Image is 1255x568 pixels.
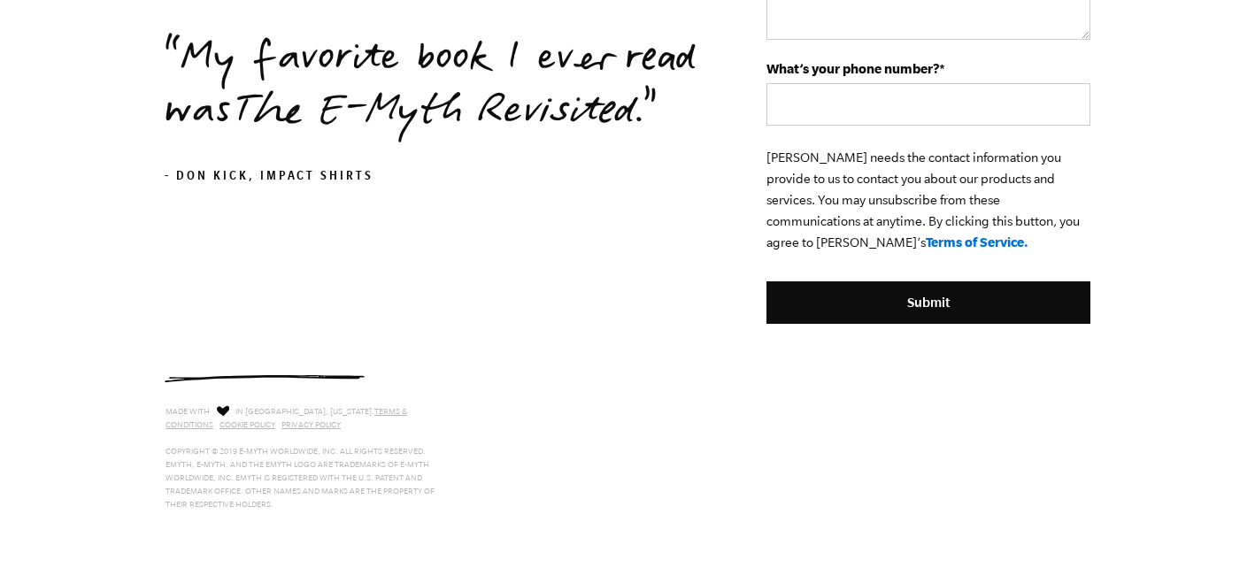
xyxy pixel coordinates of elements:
[217,405,229,417] img: Love
[219,420,275,429] a: Cookie Policy
[281,420,341,429] a: Privacy Policy
[165,35,713,141] p: My favorite book I ever read was .
[166,407,407,429] a: Terms & Conditions
[766,281,1090,324] input: Submit
[230,85,634,143] em: The E-Myth Revisited
[1166,483,1255,568] iframe: Chat Widget
[166,403,446,511] p: Made with in [GEOGRAPHIC_DATA], [US_STATE]. Copyright © 2019 E-Myth Worldwide, Inc. All rights re...
[165,169,713,187] h6: - Don Kick, Impact Shirts
[766,61,939,76] span: What’s your phone number?
[926,234,1028,249] a: Terms of Service.
[766,147,1090,253] p: [PERSON_NAME] needs the contact information you provide to us to contact you about our products a...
